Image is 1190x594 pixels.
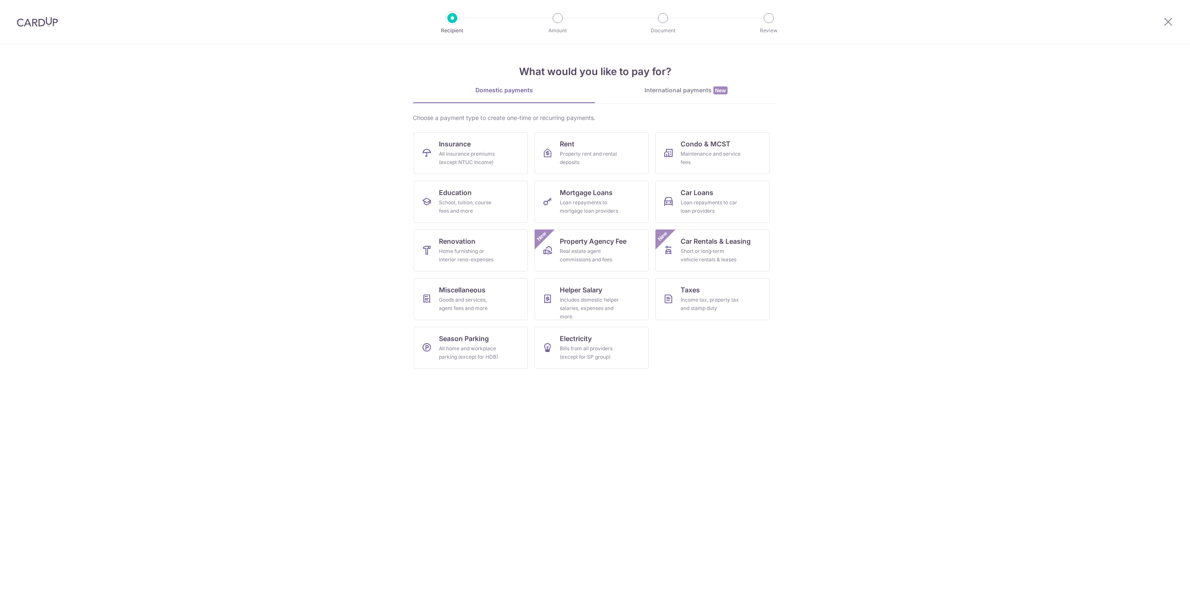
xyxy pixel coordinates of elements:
[560,344,620,361] div: Bills from all providers (except for SP group)
[560,285,602,295] span: Helper Salary
[535,278,649,320] a: Helper SalaryIncludes domestic helper salaries, expenses and more
[414,132,528,174] a: InsuranceAll insurance premiums (except NTUC Income)
[439,333,489,344] span: Season Parking
[560,236,626,246] span: Property Agency Fee
[681,139,731,149] span: Condo & MCST
[655,181,770,223] a: Car LoansLoan repayments to car loan providers
[560,198,620,215] div: Loan repayments to mortgage loan providers
[421,26,483,35] p: Recipient
[439,150,499,167] div: All insurance premiums (except NTUC Income)
[738,26,800,35] p: Review
[414,327,528,369] a: Season ParkingAll home and workplace parking (except for HDB)
[535,181,649,223] a: Mortgage LoansLoan repayments to mortgage loan providers
[439,139,471,149] span: Insurance
[655,229,770,271] a: Car Rentals & LeasingShort or long‑term vehicle rentals & leasesNew
[713,86,728,94] span: New
[681,150,741,167] div: Maintenance and service fees
[560,333,592,344] span: Electricity
[1136,569,1182,590] iframe: Opens a widget where you can find more information
[414,229,528,271] a: RenovationHome furnishing or interior reno-expenses
[535,229,649,271] a: Property Agency FeeReal estate agent commissions and feesNew
[413,114,777,122] div: Choose a payment type to create one-time or recurring payments.
[632,26,694,35] p: Document
[413,64,777,79] h4: What would you like to pay for?
[560,247,620,264] div: Real estate agent commissions and fees
[681,247,741,264] div: Short or long‑term vehicle rentals & leases
[17,17,58,27] img: CardUp
[439,296,499,313] div: Goods and services, agent fees and more
[656,229,670,243] span: New
[681,236,751,246] span: Car Rentals & Leasing
[535,132,649,174] a: RentProperty rent and rental deposits
[681,296,741,313] div: Income tax, property tax and stamp duty
[439,236,475,246] span: Renovation
[560,150,620,167] div: Property rent and rental deposits
[560,188,613,198] span: Mortgage Loans
[681,285,700,295] span: Taxes
[535,327,649,369] a: ElectricityBills from all providers (except for SP group)
[413,86,595,94] div: Domestic payments
[439,198,499,215] div: School, tuition, course fees and more
[439,188,472,198] span: Education
[439,344,499,361] div: All home and workplace parking (except for HDB)
[439,285,485,295] span: Miscellaneous
[655,278,770,320] a: TaxesIncome tax, property tax and stamp duty
[414,278,528,320] a: MiscellaneousGoods and services, agent fees and more
[439,247,499,264] div: Home furnishing or interior reno-expenses
[681,188,713,198] span: Car Loans
[527,26,589,35] p: Amount
[560,296,620,321] div: Includes domestic helper salaries, expenses and more
[414,181,528,223] a: EducationSchool, tuition, course fees and more
[681,198,741,215] div: Loan repayments to car loan providers
[655,132,770,174] a: Condo & MCSTMaintenance and service fees
[595,86,777,95] div: International payments
[535,229,549,243] span: New
[560,139,574,149] span: Rent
